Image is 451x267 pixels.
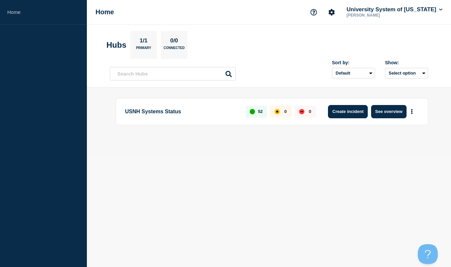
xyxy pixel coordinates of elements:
p: 0 [309,109,311,114]
h1: Home [96,8,114,16]
p: USNH Systems Status [125,105,238,118]
h2: Hubs [106,40,126,50]
p: 52 [258,109,263,114]
button: Select option [385,68,428,79]
button: More actions [408,105,416,118]
div: Show: [385,60,428,65]
select: Sort by [332,68,375,79]
button: Support [307,5,321,19]
p: Connected [163,46,184,53]
div: up [250,109,255,114]
button: See overview [371,105,406,118]
p: 1/1 [137,37,150,46]
div: Sort by: [332,60,375,65]
input: Search Hubs [110,67,236,80]
p: [PERSON_NAME] [345,13,414,18]
div: down [299,109,304,114]
iframe: Help Scout Beacon - Open [418,244,438,264]
button: Account settings [325,5,339,19]
p: 0/0 [168,37,181,46]
button: Create incident [328,105,368,118]
button: University System of [US_STATE] [345,6,444,13]
p: 0 [284,109,287,114]
p: Primary [136,46,151,53]
div: affected [275,109,280,114]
